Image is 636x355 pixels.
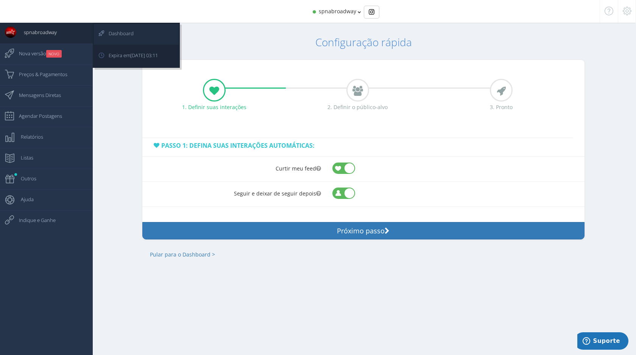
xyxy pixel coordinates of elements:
[13,190,34,209] span: Ajuda
[91,36,636,48] h1: Configuração rápida
[142,243,223,266] a: Pular para o Dashboard >
[142,157,327,172] label: Curtir meu feed
[142,182,327,197] label: Seguir e deixar de seguir depois
[577,332,628,351] iframe: Abre um widget para que você possa encontrar mais informações
[94,24,179,45] a: Dashboard
[148,103,280,111] div: 1. Definir suas interações
[46,50,62,58] small: NOVO
[161,141,315,150] span: Passo 1: Defina suas interações automáticas:
[11,106,62,125] span: Agendar Postagens
[13,127,43,146] span: Relatórios
[11,65,67,84] span: Preços & Pagamentos
[101,24,134,43] span: Dashboard
[101,46,158,65] span: Expira em
[5,27,16,38] img: User Image
[435,103,567,111] div: 3. Pronto
[142,222,585,239] button: Próximo passo
[13,148,33,167] span: Listas
[11,86,61,105] span: Mensagens Diretas
[94,46,179,67] a: Expira em[DATE] 03:11
[369,9,374,15] img: Instagram_simple_icon.svg
[11,211,56,230] span: Indique e Ganhe
[13,169,36,188] span: Outros
[16,23,57,42] span: spnabroadway
[291,103,424,111] div: 2. Definir o público-alvo
[319,8,356,15] span: spnabroadway
[11,44,62,63] span: Nova versão
[364,6,379,19] div: Basic example
[130,52,158,59] span: [DATE] 03:11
